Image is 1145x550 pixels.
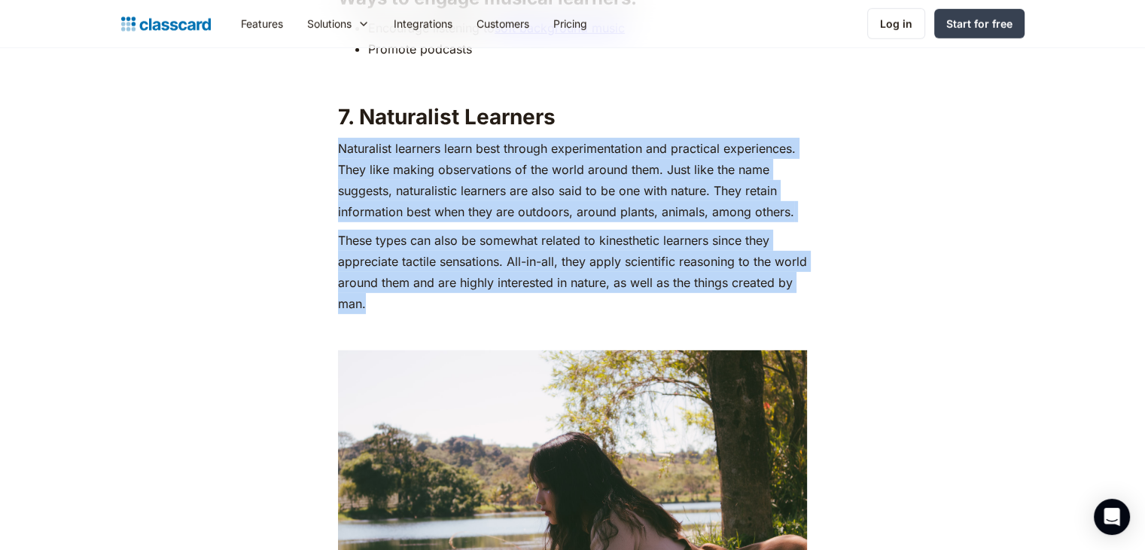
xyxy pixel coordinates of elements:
[867,8,925,39] a: Log in
[338,230,807,314] p: These types can also be somewhat related to kinesthetic learners since they appreciate tactile se...
[338,138,807,222] p: Naturalist learners learn best through experimentation and practical experiences. They like makin...
[880,16,912,32] div: Log in
[121,14,211,35] a: home
[295,7,382,41] div: Solutions
[307,16,352,32] div: Solutions
[934,9,1025,38] a: Start for free
[541,7,599,41] a: Pricing
[338,104,556,130] strong: 7. Naturalist Learners
[229,7,295,41] a: Features
[382,7,464,41] a: Integrations
[338,322,807,343] p: ‍
[1094,499,1130,535] div: Open Intercom Messenger
[464,7,541,41] a: Customers
[946,16,1013,32] div: Start for free
[368,38,807,60] li: Promote podcasts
